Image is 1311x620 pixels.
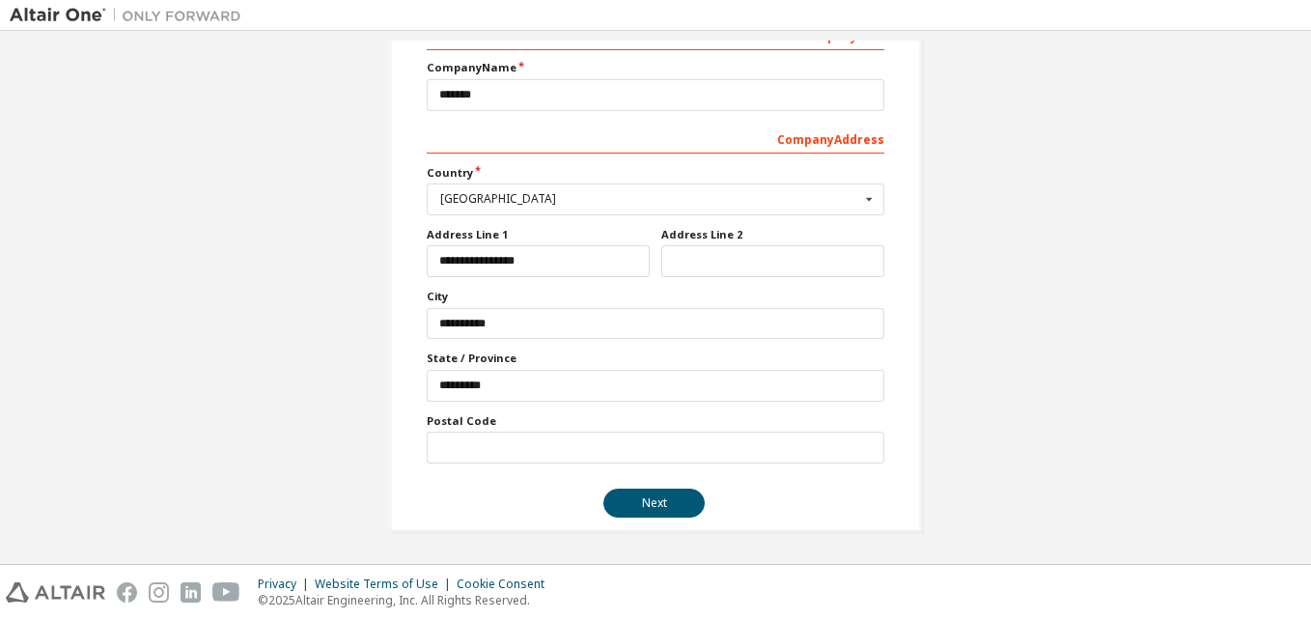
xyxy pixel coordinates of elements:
[427,227,650,242] label: Address Line 1
[457,577,556,592] div: Cookie Consent
[427,165,884,181] label: Country
[427,123,884,154] div: Company Address
[117,582,137,603] img: facebook.svg
[315,577,457,592] div: Website Terms of Use
[440,193,860,205] div: [GEOGRAPHIC_DATA]
[10,6,251,25] img: Altair One
[427,60,884,75] label: Company Name
[258,592,556,608] p: © 2025 Altair Engineering, Inc. All Rights Reserved.
[181,582,201,603] img: linkedin.svg
[427,351,884,366] label: State / Province
[661,227,884,242] label: Address Line 2
[212,582,240,603] img: youtube.svg
[149,582,169,603] img: instagram.svg
[258,577,315,592] div: Privacy
[603,489,705,518] button: Next
[427,289,884,304] label: City
[427,413,884,429] label: Postal Code
[6,582,105,603] img: altair_logo.svg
